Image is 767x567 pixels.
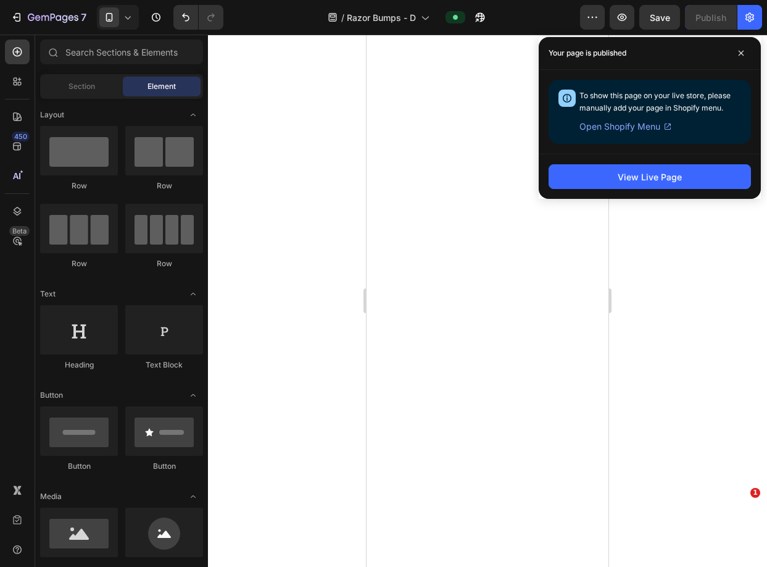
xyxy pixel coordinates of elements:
[40,491,62,502] span: Media
[579,119,660,134] span: Open Shopify Menu
[750,488,760,498] span: 1
[81,10,86,25] p: 7
[40,390,63,401] span: Button
[183,385,203,405] span: Toggle open
[695,11,726,24] div: Publish
[40,258,118,269] div: Row
[40,359,118,371] div: Heading
[618,170,682,183] div: View Live Page
[685,5,737,30] button: Publish
[68,81,95,92] span: Section
[183,105,203,125] span: Toggle open
[549,164,751,189] button: View Live Page
[639,5,680,30] button: Save
[650,12,670,23] span: Save
[549,47,626,59] p: Your page is published
[125,258,203,269] div: Row
[147,81,176,92] span: Element
[173,5,223,30] div: Undo/Redo
[40,461,118,472] div: Button
[579,91,731,112] span: To show this page on your live store, please manually add your page in Shopify menu.
[12,132,30,141] div: 450
[341,11,344,24] span: /
[183,284,203,304] span: Toggle open
[5,5,92,30] button: 7
[40,288,56,300] span: Text
[9,226,30,236] div: Beta
[183,487,203,506] span: Toggle open
[367,35,608,567] iframe: Design area
[40,180,118,191] div: Row
[125,180,203,191] div: Row
[725,506,755,536] iframe: Intercom live chat
[40,40,203,64] input: Search Sections & Elements
[125,359,203,371] div: Text Block
[125,461,203,472] div: Button
[40,109,64,120] span: Layout
[347,11,416,24] span: Razor Bumps - D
